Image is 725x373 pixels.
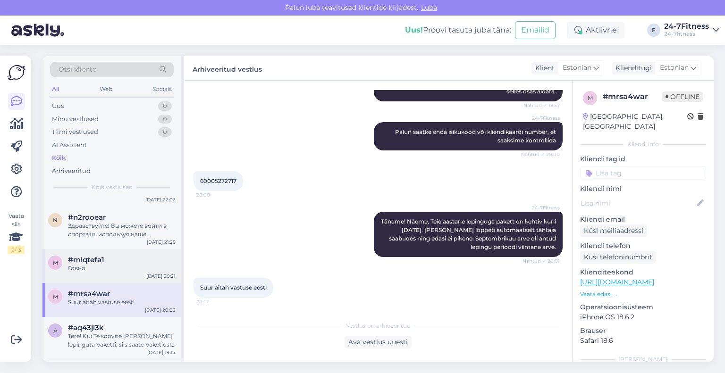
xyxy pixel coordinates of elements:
span: m [53,259,58,266]
button: Emailid [515,21,556,39]
div: 0 [158,127,172,137]
span: #n2rooear [68,213,106,222]
p: Vaata edasi ... [580,290,706,298]
div: Arhiveeritud [52,166,91,176]
span: n [53,216,58,224]
input: Lisa tag [580,166,706,180]
div: Socials [151,83,174,95]
span: Vestlus on arhiveeritud [346,322,411,330]
b: Uus! [405,25,423,34]
div: Ava vestlus uuesti [345,336,412,348]
div: 0 [158,101,172,111]
p: Kliendi nimi [580,184,706,194]
input: Lisa nimi [581,198,695,208]
div: Aktiivne [567,22,624,39]
div: All [50,83,61,95]
span: a [53,327,58,334]
span: 24-7Fitness [524,204,560,211]
p: iPhone OS 18.6.2 [580,312,706,322]
div: Küsi telefoninumbrit [580,251,656,264]
span: Kõik vestlused [92,183,133,191]
p: Klienditeekond [580,267,706,277]
label: Arhiveeritud vestlus [193,62,262,75]
div: 2 / 3 [8,246,25,254]
div: 24-7Fitness [664,23,709,30]
div: Kõik [52,153,66,163]
span: m [53,293,58,300]
div: [DATE] 20:21 [146,273,176,280]
div: [PERSON_NAME] [580,355,706,364]
p: Kliendi email [580,215,706,224]
div: Minu vestlused [52,115,99,124]
div: Küsi meiliaadressi [580,224,647,237]
span: Täname! Näeme, Teie aastane lepinguga pakett on kehtiv kuni [DATE]. [PERSON_NAME] lõppeb automaat... [381,218,557,250]
div: Vaata siia [8,212,25,254]
span: #aq43jl3k [68,323,104,332]
span: 20:00 [196,191,232,199]
div: [DATE] 22:02 [145,196,176,203]
div: Proovi tasuta juba täna: [405,25,511,36]
div: Klienditugi [612,63,652,73]
div: Suur aitäh vastuse eest! [68,298,176,307]
div: 24-7fitness [664,30,709,38]
span: Nähtud ✓ 20:01 [523,257,560,265]
span: Nähtud ✓ 20:00 [521,151,560,158]
div: F [647,24,660,37]
span: Palun saatke enda isikukood või kliendikaardi number, et saaksime kontrollida [395,128,557,144]
span: 60005272717 [200,177,236,184]
div: Uus [52,101,64,111]
span: Estonian [660,63,689,73]
div: Tere! Kui Te soovite [PERSON_NAME] lepinguta paketti, siis saate paketiostu sooritada meie kodule... [68,332,176,349]
a: [URL][DOMAIN_NAME] [580,278,654,286]
p: Safari 18.6 [580,336,706,346]
div: Tiimi vestlused [52,127,98,137]
span: #miqtefa1 [68,256,104,264]
div: [GEOGRAPHIC_DATA], [GEOGRAPHIC_DATA] [583,112,687,132]
a: 24-7Fitness24-7fitness [664,23,719,38]
div: AI Assistent [52,141,87,150]
div: [DATE] 19:14 [147,349,176,356]
p: Kliendi telefon [580,241,706,251]
div: 0 [158,115,172,124]
span: 20:02 [196,298,232,305]
p: Operatsioonisüsteem [580,302,706,312]
div: Говно [68,264,176,273]
span: Estonian [563,63,591,73]
span: m [588,94,593,101]
p: Kliendi tag'id [580,154,706,164]
div: Kliendi info [580,140,706,149]
span: Luba [418,3,440,12]
div: Здравствуйте! Вы можете войти в спортзал, используя наше мобильное приложение. Загрузите приложен... [68,222,176,239]
span: #mrsa4war [68,290,110,298]
img: Askly Logo [8,64,25,82]
div: # mrsa4war [603,91,662,102]
span: Suur aitäh vastuse eest! [200,284,267,291]
span: 24-7Fitness [524,115,560,122]
span: Otsi kliente [59,65,96,75]
span: Offline [662,91,703,102]
p: Brauser [580,326,706,336]
div: Klient [531,63,555,73]
div: [DATE] 21:25 [147,239,176,246]
div: Web [98,83,114,95]
span: Nähtud ✓ 19:57 [523,102,560,109]
div: [DATE] 20:02 [145,307,176,314]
